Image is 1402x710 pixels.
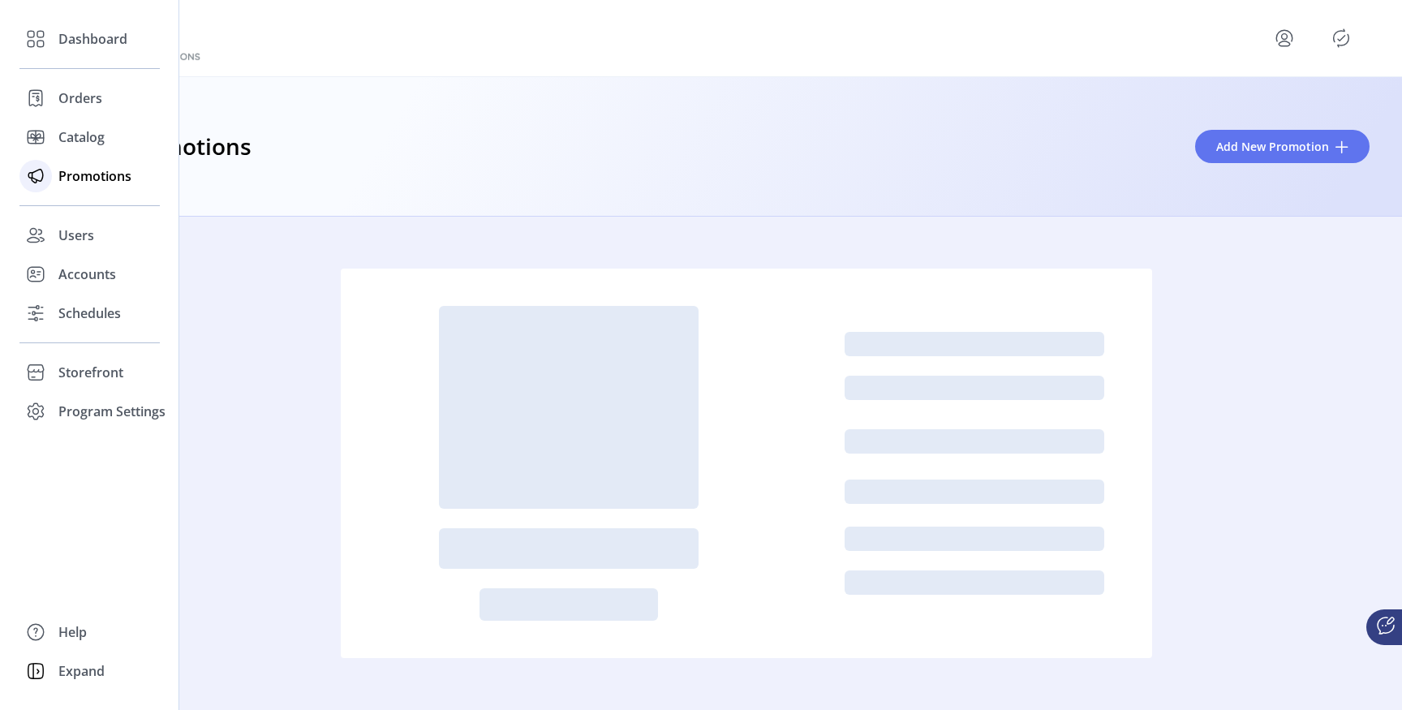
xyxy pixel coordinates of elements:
[58,88,102,108] span: Orders
[123,129,252,165] h3: Promotions
[1195,130,1370,163] button: Add New Promotion
[1216,138,1329,155] span: Add New Promotion
[58,166,131,186] span: Promotions
[1271,25,1297,51] button: menu
[58,303,121,323] span: Schedules
[58,226,94,245] span: Users
[58,265,116,284] span: Accounts
[58,402,166,421] span: Program Settings
[1328,25,1354,51] button: Publisher Panel
[58,363,123,382] span: Storefront
[58,622,87,642] span: Help
[58,29,127,49] span: Dashboard
[58,127,105,147] span: Catalog
[58,661,105,681] span: Expand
